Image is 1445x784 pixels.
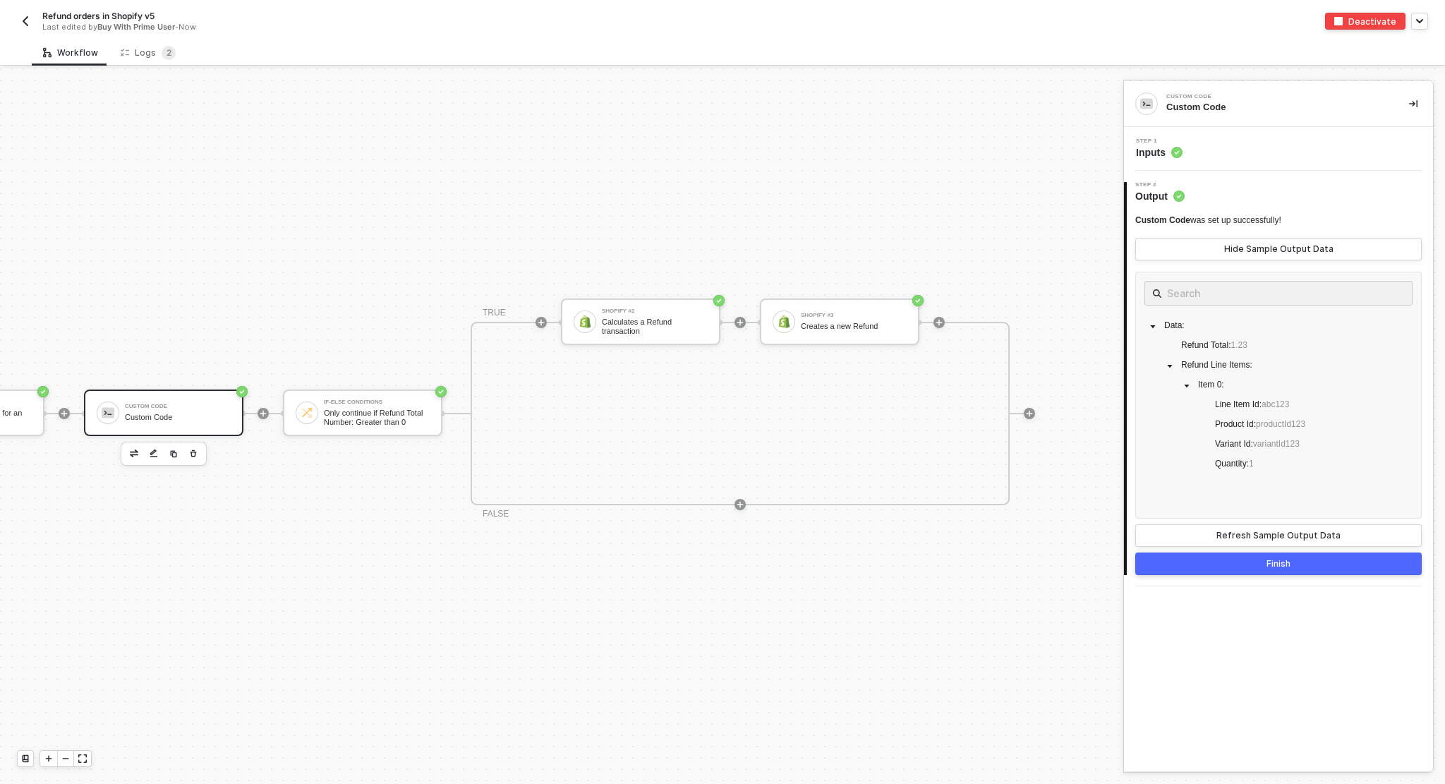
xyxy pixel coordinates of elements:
div: Calculates a Refund transaction [602,318,708,335]
span: variantId123 [1253,439,1300,449]
button: Finish [1135,553,1422,575]
span: Line Item Id : [1215,399,1289,409]
img: icon [778,315,790,328]
span: icon-success-page [713,295,725,306]
img: back [20,16,31,27]
div: was set up successfully! [1135,215,1281,227]
span: productId123 [1256,419,1305,429]
span: Refund orders in Shopify v5 [42,10,155,22]
span: 1 [1249,459,1254,469]
span: Quantity : [1215,459,1254,469]
span: Step 2 [1135,182,1185,188]
sup: 2 [162,46,176,60]
img: edit-cred [130,450,138,457]
div: Only continue if Refund Total Number: Greater than 0 [324,409,430,426]
button: back [17,13,34,30]
input: Search [1167,284,1390,302]
img: copy-block [169,450,178,458]
span: 1.23 [1231,340,1247,350]
span: icon-collapse-right [1409,99,1417,108]
img: deactivate [1334,17,1343,25]
span: Product Id : [1215,419,1305,429]
span: caret-down [1166,363,1173,370]
button: edit-cred [126,445,143,462]
span: icon-success-page [236,386,248,397]
span: caret-down [1149,323,1156,330]
div: Logs [121,46,176,60]
button: deactivateDeactivate [1325,13,1405,30]
span: 2 [167,47,171,58]
img: edit-cred [150,449,158,459]
button: copy-block [165,445,182,462]
span: icon-play [736,318,744,327]
span: icon-play [44,754,53,763]
div: Custom Code [1166,101,1386,114]
span: icon-play [1025,409,1034,418]
button: Hide Sample Output Data [1135,238,1422,260]
button: edit-cred [145,445,162,462]
span: Custom Code [1135,215,1190,225]
div: Custom Code [125,404,231,409]
div: If-Else Conditions [324,399,430,405]
span: caret-down [1183,382,1190,390]
div: Finish [1266,558,1290,569]
img: icon [102,406,114,419]
button: Refresh Sample Output Data [1135,524,1422,547]
span: icon-search [1153,288,1161,299]
span: Data : [1164,320,1185,330]
span: Buy With Prime User [97,22,175,32]
div: Hide Sample Output Data [1224,243,1334,255]
span: Inputs [1136,145,1183,159]
span: icon-play [60,409,68,418]
div: Workflow [43,47,98,59]
span: Item 0 : [1198,380,1224,390]
span: icon-success-page [435,386,447,397]
span: abc123 [1262,399,1289,409]
div: Step 1Inputs [1124,138,1433,159]
div: Step 2Output Custom Codewas set up successfully!Hide Sample Output Datafor screen readerData:Refu... [1124,182,1433,575]
span: Refund Line Items : [1181,360,1252,370]
span: icon-success-page [912,295,924,306]
span: icon-play [736,500,744,509]
span: Refund Total : [1181,340,1247,350]
div: Deactivate [1348,16,1396,28]
div: Custom Code [125,413,231,422]
span: icon-minus [61,754,70,763]
span: icon-expand [78,754,87,763]
span: Output [1135,189,1185,203]
div: Refresh Sample Output Data [1216,530,1341,541]
span: icon-play [259,409,267,418]
div: Last edited by - Now [42,22,690,32]
img: icon [301,406,313,419]
span: Variant Id : [1215,439,1300,449]
span: icon-play [537,318,545,327]
span: icon-play [935,318,943,327]
div: Shopify #3 [801,313,907,318]
div: FALSE [483,507,509,521]
span: icon-success-page [37,386,49,397]
div: Shopify #2 [602,308,708,314]
img: icon [579,315,591,328]
img: integration-icon [1140,97,1153,110]
div: Creates a new Refund [801,322,907,331]
div: Custom Code [1166,94,1378,99]
span: Step 1 [1136,138,1183,144]
div: TRUE [483,306,506,320]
